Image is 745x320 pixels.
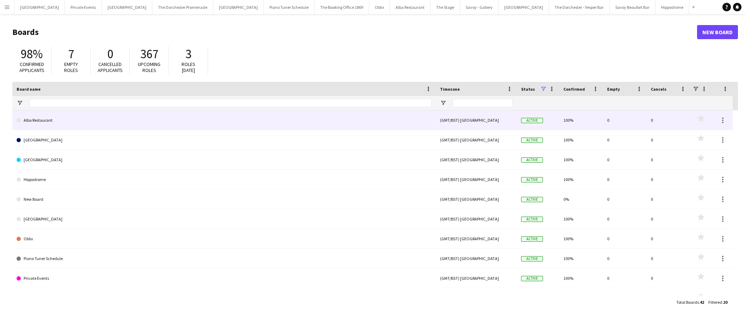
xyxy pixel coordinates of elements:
div: 0 [647,209,690,229]
a: Rosewood [GEOGRAPHIC_DATA] [17,288,432,308]
span: Cancelled applicants [98,61,123,73]
a: Private Events [17,268,432,288]
span: Active [521,197,543,202]
span: Filtered [708,300,722,305]
button: Savoy - Gallery [460,0,499,14]
div: 0 [647,150,690,169]
div: 0 [647,268,690,288]
button: Savoy Beaufort Bar [610,0,655,14]
span: 0 [107,46,113,62]
div: 0 [603,209,647,229]
button: Alba Restaurant [390,0,430,14]
button: The Dorchester Promenade [152,0,213,14]
span: Empty roles [64,61,78,73]
a: Hippodrome [17,170,432,189]
div: 0 [647,130,690,150]
a: Alba Restaurant [17,110,432,130]
div: 0 [647,249,690,268]
div: 100% [559,130,603,150]
div: (GMT/BST) [GEOGRAPHIC_DATA] [436,229,517,248]
div: 100% [559,249,603,268]
div: 0% [559,189,603,209]
div: 0 [603,229,647,248]
button: [GEOGRAPHIC_DATA] [14,0,65,14]
div: (GMT/BST) [GEOGRAPHIC_DATA] [436,110,517,130]
input: Board name Filter Input [29,99,432,107]
div: 0 [603,150,647,169]
button: The Stage [430,0,460,14]
button: The Dorchester - Vesper Bar [549,0,610,14]
div: (GMT/BST) [GEOGRAPHIC_DATA] [436,249,517,268]
a: Piano Tuner Schedule [17,249,432,268]
span: Active [521,217,543,222]
span: Confirmed [563,86,585,92]
button: [GEOGRAPHIC_DATA] [213,0,264,14]
span: Active [521,157,543,163]
button: Open Filter Menu [17,100,23,106]
div: 0 [647,110,690,130]
div: : [676,295,704,309]
div: 0 [603,268,647,288]
div: 0 [603,249,647,268]
a: New Board [697,25,738,39]
div: 100% [559,209,603,229]
button: The Booking Office 1869 [315,0,369,14]
h1: Boards [12,27,697,37]
a: New Board [17,189,432,209]
div: 100% [559,110,603,130]
div: : [708,295,727,309]
div: 0 [603,288,647,308]
div: (GMT/BST) [GEOGRAPHIC_DATA] [436,150,517,169]
div: (GMT/BST) [GEOGRAPHIC_DATA] [436,268,517,288]
span: Timezone [440,86,460,92]
span: 367 [140,46,158,62]
span: Roles [DATE] [182,61,195,73]
div: 100% [559,229,603,248]
div: 0 [647,189,690,209]
button: Hippodrome [655,0,689,14]
span: 98% [21,46,43,62]
span: Active [521,276,543,281]
div: 100% [559,268,603,288]
div: 0 [647,288,690,308]
span: 7 [68,46,74,62]
span: Active [521,138,543,143]
span: 42 [700,300,704,305]
div: 0 [603,189,647,209]
span: 20 [723,300,727,305]
div: 0 [647,229,690,248]
div: 100% [559,170,603,189]
span: Status [521,86,535,92]
div: (GMT/BST) [GEOGRAPHIC_DATA] [436,130,517,150]
a: [GEOGRAPHIC_DATA] [17,130,432,150]
a: [GEOGRAPHIC_DATA] [17,209,432,229]
div: 100% [559,150,603,169]
span: 3 [185,46,191,62]
input: Timezone Filter Input [453,99,513,107]
div: (GMT/BST) [GEOGRAPHIC_DATA] [436,209,517,229]
span: Active [521,256,543,261]
div: 0% [559,288,603,308]
div: 0 [647,170,690,189]
button: Private Events [65,0,102,14]
div: 0 [603,170,647,189]
span: Board name [17,86,41,92]
button: [GEOGRAPHIC_DATA] [499,0,549,14]
a: Oblix [17,229,432,249]
button: Piano Tuner Schedule [264,0,315,14]
span: Confirmed applicants [19,61,44,73]
span: Cancels [651,86,666,92]
div: 0 [603,130,647,150]
a: [GEOGRAPHIC_DATA] [17,150,432,170]
button: Oblix [369,0,390,14]
span: Upcoming roles [138,61,160,73]
button: Open Filter Menu [440,100,446,106]
div: 0 [603,110,647,130]
div: (GMT/BST) [GEOGRAPHIC_DATA] [436,189,517,209]
span: Total Boards [676,300,699,305]
span: Empty [607,86,620,92]
span: Active [521,118,543,123]
div: (GMT/BST) [GEOGRAPHIC_DATA] [436,170,517,189]
button: [GEOGRAPHIC_DATA] [102,0,152,14]
span: Active [521,236,543,242]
